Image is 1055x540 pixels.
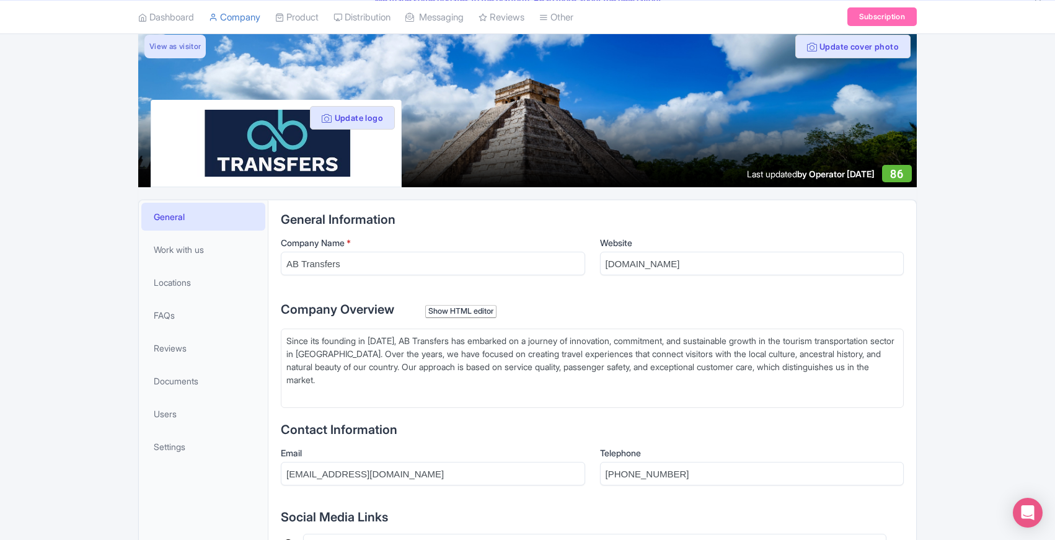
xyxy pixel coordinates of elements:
[141,203,265,231] a: General
[154,309,175,322] span: FAQs
[600,237,632,248] span: Website
[176,110,376,177] img: lva3uyrt0c0abk9z641f.jpg
[797,169,875,179] span: by Operator [DATE]
[1013,498,1043,528] div: Open Intercom Messenger
[310,106,395,130] button: Update logo
[425,305,497,318] div: Show HTML editor
[795,35,911,58] button: Update cover photo
[154,243,204,256] span: Work with us
[600,448,641,458] span: Telephone
[141,367,265,395] a: Documents
[141,433,265,461] a: Settings
[154,407,177,420] span: Users
[747,167,875,180] div: Last updated
[286,334,898,399] div: Since its founding in [DATE], AB Transfers has embarked on a journey of innovation, commitment, a...
[141,236,265,263] a: Work with us
[890,167,903,180] span: 86
[141,334,265,362] a: Reviews
[144,35,206,58] a: View as visitor
[154,440,185,453] span: Settings
[141,400,265,428] a: Users
[141,268,265,296] a: Locations
[154,276,191,289] span: Locations
[281,448,302,458] span: Email
[281,237,345,248] span: Company Name
[141,301,265,329] a: FAQs
[154,210,185,223] span: General
[281,302,394,317] span: Company Overview
[847,7,917,26] a: Subscription
[154,342,187,355] span: Reviews
[281,213,904,226] h2: General Information
[281,510,904,524] h2: Social Media Links
[281,423,904,436] h2: Contact Information
[154,374,198,387] span: Documents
